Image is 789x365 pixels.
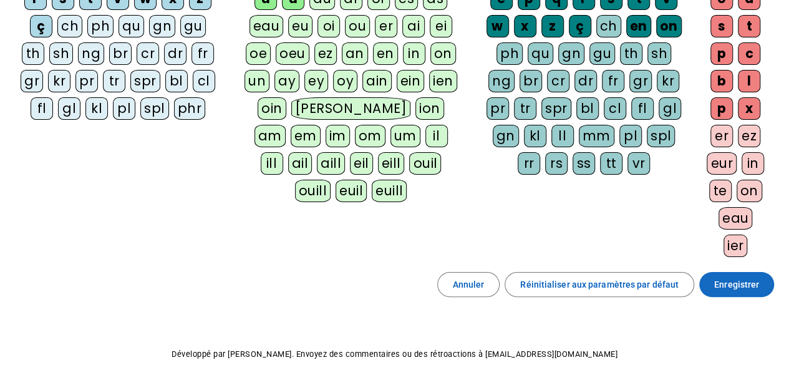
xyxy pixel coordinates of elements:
div: kl [524,125,546,147]
div: en [626,15,651,37]
div: te [709,180,732,202]
div: oi [317,15,340,37]
div: l [738,70,760,92]
div: kr [657,70,679,92]
div: gl [58,97,80,120]
div: ail [288,152,312,175]
div: an [342,42,368,65]
div: ch [596,15,621,37]
div: om [355,125,385,147]
div: gr [629,70,652,92]
div: pr [486,97,509,120]
div: w [486,15,509,37]
div: gu [180,15,206,37]
div: ss [573,152,595,175]
div: th [22,42,44,65]
div: ng [78,42,104,65]
div: ion [415,97,444,120]
div: spl [647,125,675,147]
div: ph [496,42,523,65]
div: ai [402,15,425,37]
div: kr [48,70,70,92]
div: eill [378,152,405,175]
div: tr [103,70,125,92]
div: dr [574,70,597,92]
div: gr [21,70,43,92]
div: ll [551,125,574,147]
div: gu [589,42,615,65]
div: pl [619,125,642,147]
div: sh [647,42,671,65]
div: br [520,70,542,92]
span: Enregistrer [714,277,759,292]
div: kl [85,97,108,120]
div: em [291,125,321,147]
div: spr [541,97,571,120]
div: t [738,15,760,37]
div: b [710,70,733,92]
div: in [403,42,425,65]
div: gn [493,125,519,147]
div: tt [600,152,622,175]
div: eil [350,152,373,175]
div: ei [430,15,452,37]
div: aill [317,152,345,175]
div: er [375,15,397,37]
div: z [541,15,564,37]
p: Développé par [PERSON_NAME]. Envoyez des commentaires ou des rétroactions à [EMAIL_ADDRESS][DOMAI... [10,347,779,362]
div: fr [602,70,624,92]
div: gn [149,15,175,37]
div: in [742,152,764,175]
div: am [254,125,286,147]
div: euill [372,180,407,202]
div: ier [724,235,748,257]
div: fl [31,97,53,120]
div: im [326,125,350,147]
div: pl [113,97,135,120]
div: ouill [295,180,331,202]
div: sh [49,42,73,65]
div: bl [576,97,599,120]
div: eu [288,15,312,37]
div: tr [514,97,536,120]
div: br [109,42,132,65]
div: ç [569,15,591,37]
div: qu [528,42,553,65]
div: il [425,125,448,147]
div: on [430,42,456,65]
div: oeu [276,42,309,65]
div: en [373,42,398,65]
div: gl [659,97,681,120]
div: th [620,42,642,65]
div: er [710,125,733,147]
div: ouil [409,152,441,175]
div: pr [75,70,98,92]
div: phr [174,97,206,120]
div: qu [119,15,144,37]
div: ph [87,15,114,37]
div: oin [258,97,286,120]
div: eur [707,152,737,175]
div: c [738,42,760,65]
div: ein [397,70,425,92]
span: Réinitialiser aux paramètres par défaut [520,277,679,292]
div: s [710,15,733,37]
div: ch [57,15,82,37]
div: rr [518,152,540,175]
div: oe [246,42,271,65]
div: cr [547,70,569,92]
div: un [244,70,269,92]
button: Enregistrer [699,272,774,297]
div: dr [164,42,186,65]
div: ng [488,70,515,92]
div: gn [558,42,584,65]
div: ain [362,70,392,92]
div: ay [274,70,299,92]
div: bl [165,70,188,92]
div: euil [336,180,367,202]
div: eau [249,15,284,37]
div: ç [30,15,52,37]
div: rs [545,152,568,175]
div: ill [261,152,283,175]
div: ien [429,70,457,92]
